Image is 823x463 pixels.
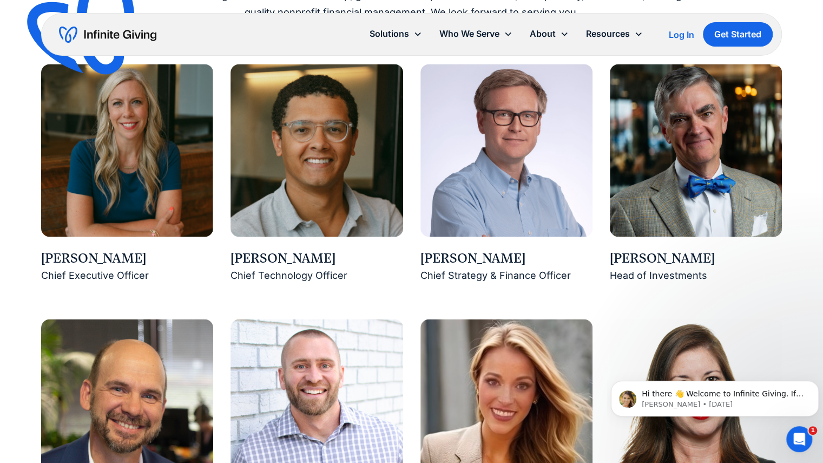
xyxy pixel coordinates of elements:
[786,426,812,452] iframe: Intercom live chat
[610,250,782,268] div: [PERSON_NAME]
[420,250,592,268] div: [PERSON_NAME]
[41,250,213,268] div: [PERSON_NAME]
[530,27,556,41] div: About
[577,22,651,45] div: Resources
[521,22,577,45] div: About
[420,268,592,284] div: Chief Strategy & Finance Officer
[610,268,782,284] div: Head of Investments
[59,26,156,43] a: home
[231,268,403,284] div: Chief Technology Officer
[808,426,817,435] span: 1
[431,22,521,45] div: Who We Serve
[669,28,694,41] a: Log In
[361,22,431,45] div: Solutions
[370,27,409,41] div: Solutions
[439,27,499,41] div: Who We Serve
[607,358,823,434] iframe: Intercom notifications message
[703,22,773,47] a: Get Started
[669,30,694,39] div: Log In
[41,268,213,284] div: Chief Executive Officer
[231,250,403,268] div: [PERSON_NAME]
[586,27,630,41] div: Resources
